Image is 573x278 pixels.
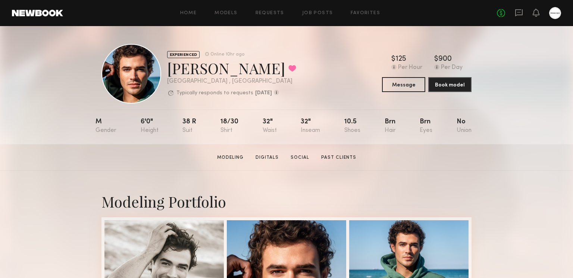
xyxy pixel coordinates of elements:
[253,154,282,161] a: Digitals
[167,51,200,58] div: EXPERIENCED
[215,11,237,16] a: Models
[214,154,247,161] a: Modeling
[167,78,296,85] div: [GEOGRAPHIC_DATA] , [GEOGRAPHIC_DATA]
[441,64,463,71] div: Per Day
[180,11,197,16] a: Home
[141,119,159,134] div: 6'0"
[318,154,359,161] a: Past Clients
[182,119,196,134] div: 38 r
[391,56,395,63] div: $
[210,52,244,57] div: Online 10hr ago
[167,58,296,78] div: [PERSON_NAME]
[95,119,116,134] div: M
[434,56,438,63] div: $
[395,56,406,63] div: 125
[101,192,472,211] div: Modeling Portfolio
[288,154,312,161] a: Social
[256,11,284,16] a: Requests
[398,64,422,71] div: Per Hour
[428,77,472,92] button: Book model
[263,119,277,134] div: 32"
[176,91,253,96] p: Typically responds to requests
[351,11,380,16] a: Favorites
[457,119,472,134] div: No
[420,119,432,134] div: Brn
[382,77,425,92] button: Message
[301,119,320,134] div: 32"
[255,91,272,96] b: [DATE]
[302,11,333,16] a: Job Posts
[344,119,360,134] div: 10.5
[220,119,238,134] div: 18/30
[438,56,452,63] div: 900
[385,119,396,134] div: Brn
